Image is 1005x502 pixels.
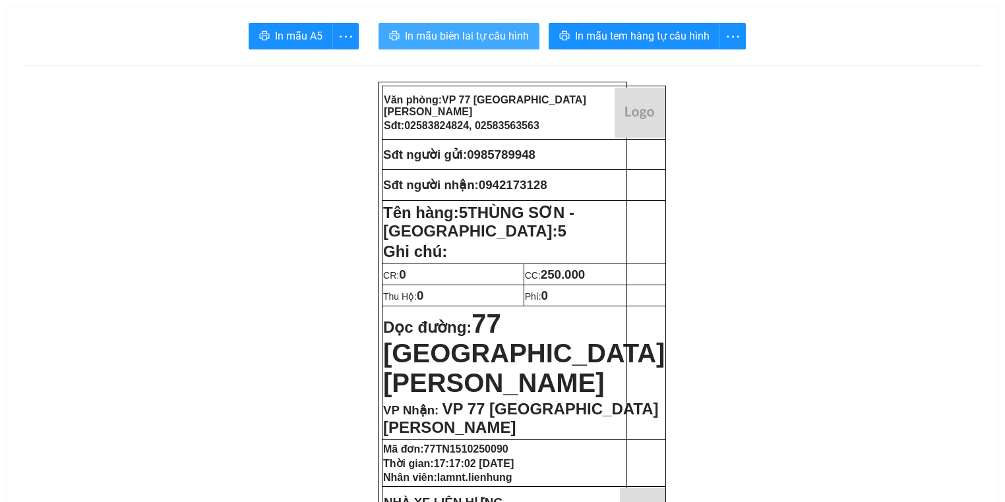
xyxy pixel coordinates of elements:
[541,289,548,302] span: 0
[249,23,333,49] button: printerIn mẫu A5
[383,178,479,192] strong: Sđt người nhận:
[383,204,574,240] strong: Tên hàng:
[525,291,548,302] span: Phí:
[332,23,359,49] button: more
[383,472,512,483] strong: Nhân viên:
[383,458,514,469] strong: Thời gian:
[417,289,423,302] span: 0
[575,28,710,44] span: In mẫu tem hàng tự cấu hình
[383,204,574,240] span: 5THÙNG SƠN - [GEOGRAPHIC_DATA]:
[404,120,539,131] span: 02583824824, 02583563563
[384,94,586,117] strong: Văn phòng:
[437,472,512,483] span: lamnt.lienhung
[434,458,514,469] span: 17:17:02 [DATE]
[719,23,746,49] button: more
[557,222,566,240] span: 5
[720,28,745,45] span: more
[383,443,508,455] strong: Mã đơn:
[383,291,423,302] span: Thu Hộ:
[383,400,658,436] span: VP 77 [GEOGRAPHIC_DATA][PERSON_NAME]
[405,28,529,44] span: In mẫu biên lai tự cấu hình
[541,267,585,281] span: 250.000
[384,94,586,117] span: VP 77 [GEOGRAPHIC_DATA][PERSON_NAME]
[525,270,586,281] span: CC:
[275,28,322,44] span: In mẫu A5
[549,23,720,49] button: printerIn mẫu tem hàng tự cấu hình
[383,309,665,397] span: 77 [GEOGRAPHIC_DATA][PERSON_NAME]
[383,403,439,417] span: VP Nhận:
[467,148,535,161] span: 0985789948
[389,30,400,43] span: printer
[333,28,358,45] span: more
[615,88,665,138] img: logo
[479,178,547,192] span: 0942173128
[383,242,447,260] span: Ghi chú:
[559,30,570,43] span: printer
[383,148,467,161] strong: Sđt người gửi:
[424,443,508,455] span: 77TN1510250090
[399,267,406,281] span: 0
[383,318,665,395] strong: Dọc đường:
[379,23,539,49] button: printerIn mẫu biên lai tự cấu hình
[259,30,270,43] span: printer
[384,120,539,131] strong: Sđt:
[383,270,406,281] span: CR:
